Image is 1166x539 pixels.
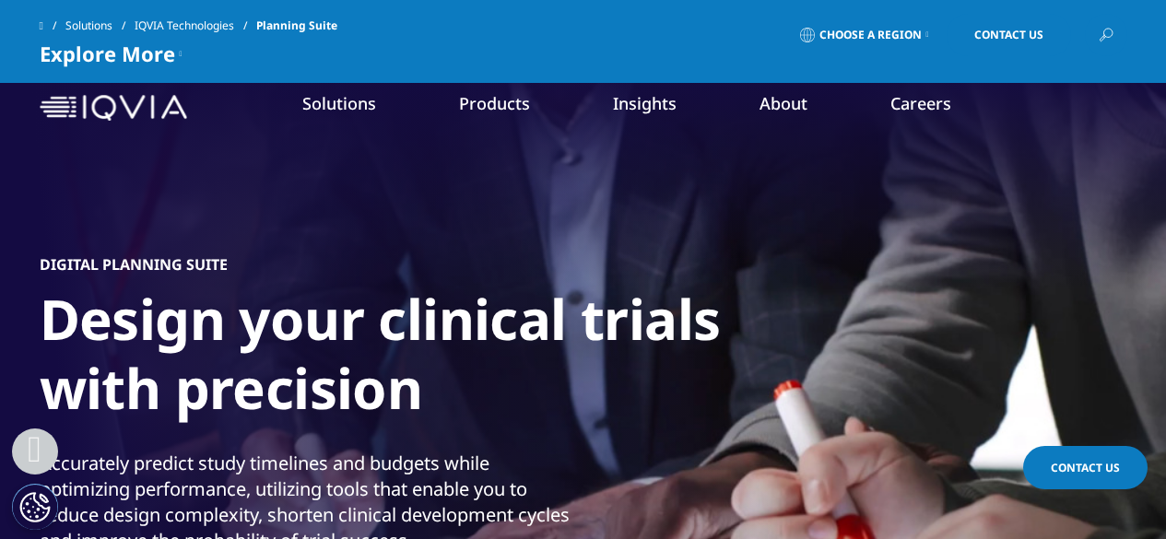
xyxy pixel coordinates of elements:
a: Products [459,92,530,114]
nav: Primary [194,64,1127,151]
span: Choose a Region [819,28,922,42]
a: Careers [890,92,951,114]
a: Contact Us [947,14,1071,56]
a: Solutions [302,92,376,114]
a: Insights [613,92,677,114]
span: Contact Us [1051,460,1120,475]
img: IQVIA Healthcare Information Technology and Pharma Clinical Research Company [40,95,187,122]
h1: Design your clinical trials with precision [40,285,731,434]
h5: DIGITAL PLANNING SUITE [40,255,228,274]
a: About [760,92,807,114]
span: Contact Us [974,29,1043,41]
button: Cookies Settings [12,484,58,530]
a: Contact Us [1023,446,1148,489]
